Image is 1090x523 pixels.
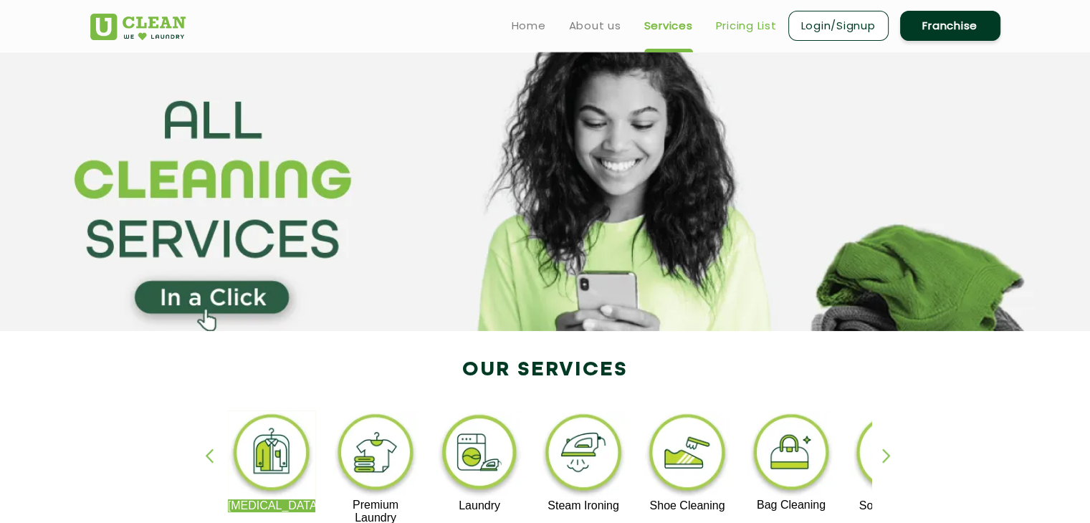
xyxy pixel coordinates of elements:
[716,17,777,34] a: Pricing List
[90,14,186,40] img: UClean Laundry and Dry Cleaning
[747,411,836,499] img: bag_cleaning_11zon.webp
[644,411,732,499] img: shoe_cleaning_11zon.webp
[644,499,732,512] p: Shoe Cleaning
[436,499,524,512] p: Laundry
[747,499,836,512] p: Bag Cleaning
[644,17,693,34] a: Services
[436,411,524,499] img: laundry_cleaning_11zon.webp
[569,17,621,34] a: About us
[851,411,939,499] img: sofa_cleaning_11zon.webp
[228,499,316,512] p: [MEDICAL_DATA]
[332,411,420,499] img: premium_laundry_cleaning_11zon.webp
[851,499,939,512] p: Sofa Cleaning
[900,11,1000,41] a: Franchise
[512,17,546,34] a: Home
[228,411,316,499] img: dry_cleaning_11zon.webp
[540,499,628,512] p: Steam Ironing
[540,411,628,499] img: steam_ironing_11zon.webp
[788,11,889,41] a: Login/Signup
